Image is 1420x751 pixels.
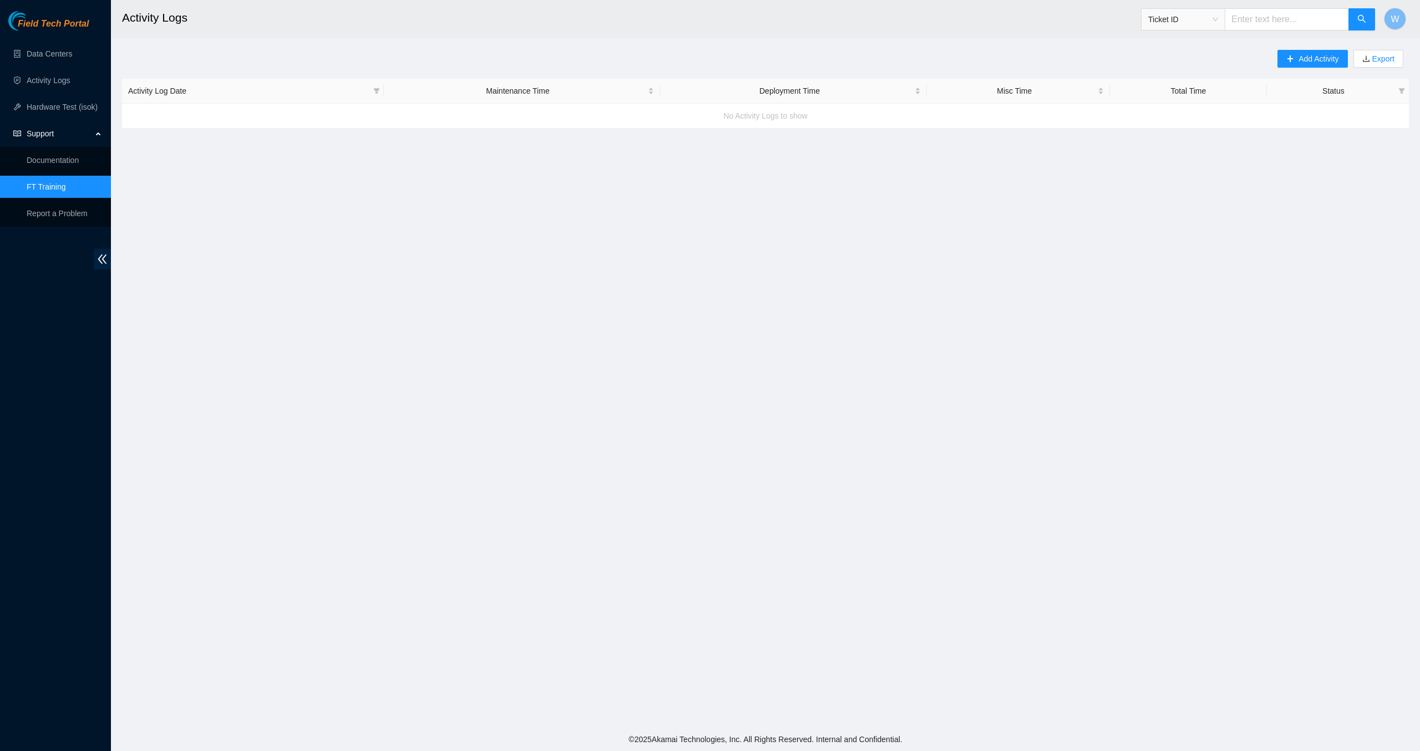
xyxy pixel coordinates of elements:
span: filter [371,83,382,99]
a: Hardware Test (isok) [27,103,98,111]
footer: © 2025 Akamai Technologies, Inc. All Rights Reserved. Internal and Confidential. [111,728,1420,751]
span: search [1357,14,1366,25]
span: Support [27,122,92,145]
a: Activity Logs [27,76,70,85]
button: W [1384,8,1406,30]
a: Export [1370,54,1394,63]
p: Report a Problem [27,202,102,224]
span: read [13,130,21,137]
button: downloadExport [1353,50,1403,68]
div: No Activity Logs to show [122,101,1409,131]
span: filter [1398,88,1405,94]
th: Total Time [1110,79,1267,104]
span: double-left [94,249,111,269]
button: search [1348,8,1375,30]
button: plusAdd Activity [1277,50,1347,68]
a: Data Centers [27,49,72,58]
span: Activity Log Date [128,85,369,97]
span: filter [373,88,380,94]
span: download [1362,55,1370,64]
span: W [1391,12,1399,26]
span: Field Tech Portal [18,19,89,29]
span: Status [1273,85,1394,97]
a: Akamai TechnologiesField Tech Portal [8,20,89,34]
img: Akamai Technologies [8,11,56,30]
input: Enter text here... [1225,8,1349,30]
span: Add Activity [1299,53,1338,65]
a: FT Training [27,182,66,191]
span: Ticket ID [1148,11,1218,28]
span: plus [1286,55,1294,64]
span: filter [1396,83,1407,99]
a: Documentation [27,156,79,165]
